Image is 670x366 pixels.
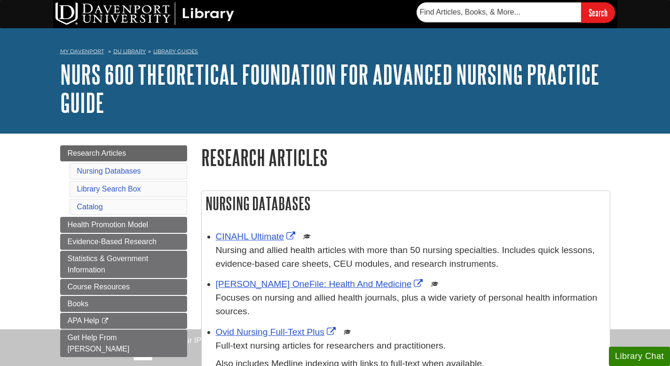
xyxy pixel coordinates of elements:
nav: breadcrumb [60,45,610,60]
a: Health Promotion Model [60,217,187,233]
span: Health Promotion Model [68,221,149,229]
div: Guide Page Menu [60,145,187,357]
h2: Nursing Databases [202,191,610,216]
img: DU Library [55,2,234,25]
a: Link opens in new window [216,279,426,289]
a: NURS 600 Theoretical Foundation for Advanced Nursing Practice Guide [60,60,599,117]
img: Scholarly or Peer Reviewed [344,328,351,336]
a: Course Resources [60,279,187,295]
button: Library Chat [609,347,670,366]
p: Full-text nursing articles for researchers and practitioners. [216,339,605,353]
input: Search [581,2,615,23]
a: Library Search Box [77,185,141,193]
a: Statistics & Government Information [60,251,187,278]
a: APA Help [60,313,187,329]
img: Scholarly or Peer Reviewed [303,233,311,240]
span: APA Help [68,317,99,325]
img: Scholarly or Peer Reviewed [431,280,439,288]
form: Searches DU Library's articles, books, and more [417,2,615,23]
a: Library Guides [153,48,198,55]
p: Nursing and allied health articles with more than 50 nursing specialties. Includes quick lessons,... [216,244,605,271]
a: Link opens in new window [216,231,298,241]
a: Evidence-Based Research [60,234,187,250]
a: Research Articles [60,145,187,161]
span: Books [68,300,88,308]
span: Statistics & Government Information [68,255,149,274]
a: DU Library [113,48,146,55]
h1: Research Articles [201,145,610,169]
a: Link opens in new window [216,327,338,337]
span: Get Help From [PERSON_NAME] [68,334,130,353]
p: Focuses on nursing and allied health journals, plus a wide variety of personal health information... [216,291,605,318]
a: Get Help From [PERSON_NAME] [60,330,187,357]
input: Find Articles, Books, & More... [417,2,581,22]
a: Books [60,296,187,312]
a: Nursing Databases [77,167,141,175]
i: This link opens in a new window [101,318,109,324]
a: My Davenport [60,48,104,56]
span: Research Articles [68,149,126,157]
a: Catalog [77,203,103,211]
span: Evidence-Based Research [68,238,157,246]
span: Course Resources [68,283,130,291]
